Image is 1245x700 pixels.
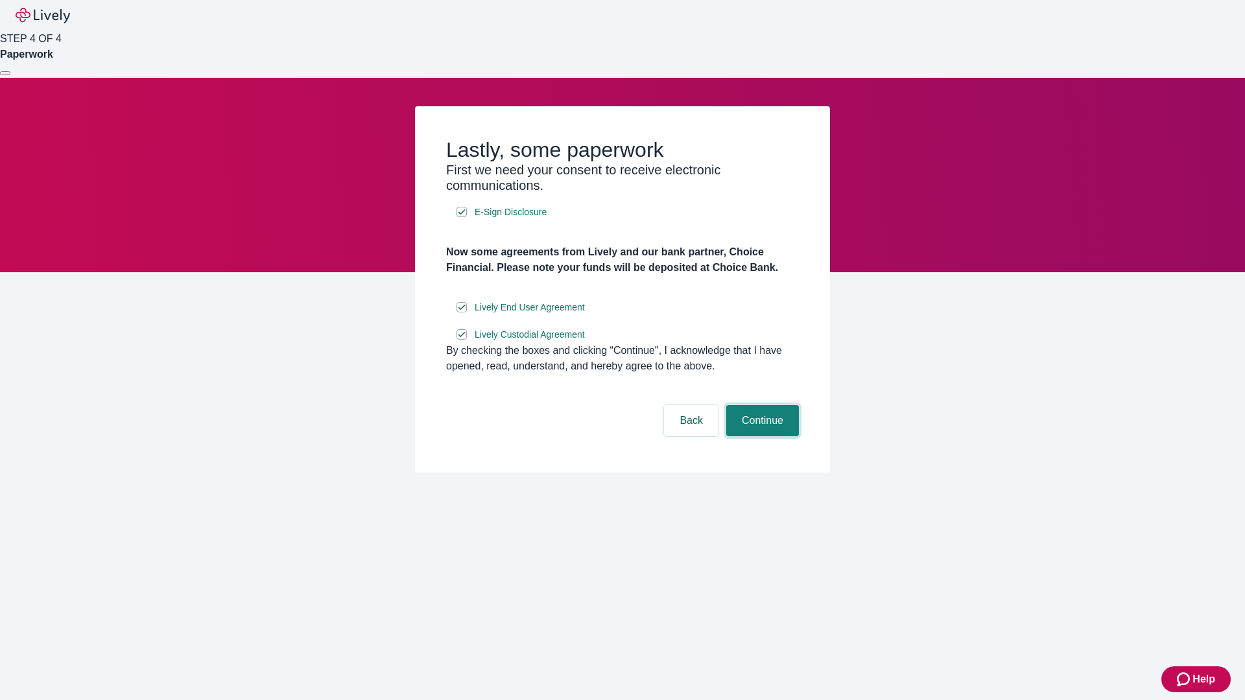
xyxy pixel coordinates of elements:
div: By checking the boxes and clicking “Continue", I acknowledge that I have opened, read, understand... [446,343,799,374]
span: Lively Custodial Agreement [475,328,585,342]
button: Zendesk support iconHelp [1161,666,1231,692]
a: e-sign disclosure document [472,327,587,343]
h3: First we need your consent to receive electronic communications. [446,162,799,193]
h4: Now some agreements from Lively and our bank partner, Choice Financial. Please note your funds wi... [446,244,799,275]
button: Back [664,405,718,436]
span: Lively End User Agreement [475,301,585,314]
h2: Lastly, some paperwork [446,137,799,162]
a: e-sign disclosure document [472,204,549,220]
button: Continue [726,405,799,436]
span: E-Sign Disclosure [475,205,547,219]
a: e-sign disclosure document [472,299,587,316]
svg: Zendesk support icon [1177,671,1192,687]
img: Lively [16,8,70,23]
span: Help [1192,671,1215,687]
